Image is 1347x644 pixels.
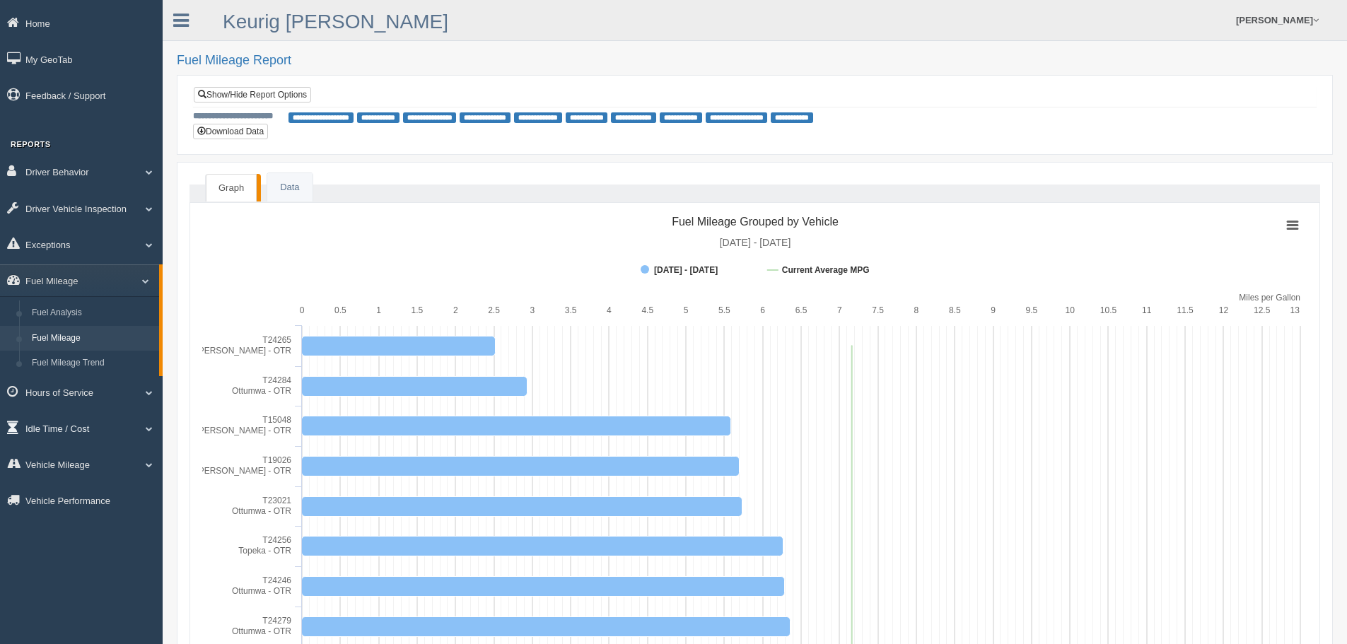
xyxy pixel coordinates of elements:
h2: Fuel Mileage Report [177,54,1333,68]
a: Graph [206,174,257,202]
text: 1 [376,305,381,315]
tspan: T15048 [262,415,291,425]
tspan: Miles per Gallon [1239,293,1300,303]
tspan: [DATE] - [DATE] [720,237,791,248]
text: 11 [1142,305,1152,315]
tspan: Fuel Mileage Grouped by Vehicle [672,216,839,228]
tspan: T24279 [262,616,291,626]
tspan: T23021 [262,496,291,505]
text: 6 [760,305,765,315]
a: Fuel Analysis [25,300,159,326]
text: 4.5 [641,305,653,315]
text: 7 [837,305,842,315]
tspan: T24265 [262,335,291,345]
tspan: South St [PERSON_NAME] - OTR [161,346,291,356]
text: 6.5 [795,305,807,315]
tspan: Ottumwa - OTR [232,386,291,396]
a: Fuel Mileage Trend [25,351,159,376]
text: 9 [991,305,996,315]
tspan: South St [PERSON_NAME] - OTR [161,426,291,435]
tspan: Ottumwa - OTR [232,506,291,516]
tspan: Topeka - OTR [238,546,291,556]
tspan: T24256 [262,535,291,545]
button: Download Data [193,124,268,139]
tspan: Ottumwa - OTR [232,586,291,596]
text: 8.5 [949,305,961,315]
a: Data [267,173,312,202]
tspan: T24246 [262,575,291,585]
text: 12.5 [1254,305,1271,315]
a: Keurig [PERSON_NAME] [223,11,448,33]
a: Show/Hide Report Options [194,87,311,103]
text: 7.5 [872,305,884,315]
a: Fuel Mileage [25,326,159,351]
text: 9.5 [1026,305,1038,315]
tspan: [DATE] - [DATE] [654,265,718,275]
text: 2.5 [488,305,500,315]
tspan: T24284 [262,375,291,385]
text: 12 [1219,305,1229,315]
text: 0.5 [334,305,346,315]
text: 3.5 [565,305,577,315]
text: 5 [684,305,689,315]
text: 10 [1065,305,1075,315]
text: 13 [1290,305,1300,315]
text: 1.5 [412,305,424,315]
tspan: T19026 [262,455,291,465]
tspan: South St [PERSON_NAME] - OTR [161,466,291,476]
text: 8 [914,305,919,315]
text: 10.5 [1100,305,1117,315]
text: 5.5 [718,305,730,315]
tspan: Current Average MPG [782,265,870,275]
text: 2 [453,305,458,315]
text: 0 [300,305,305,315]
text: 4 [607,305,612,315]
tspan: Ottumwa - OTR [232,626,291,636]
text: 3 [530,305,535,315]
text: 11.5 [1177,305,1194,315]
